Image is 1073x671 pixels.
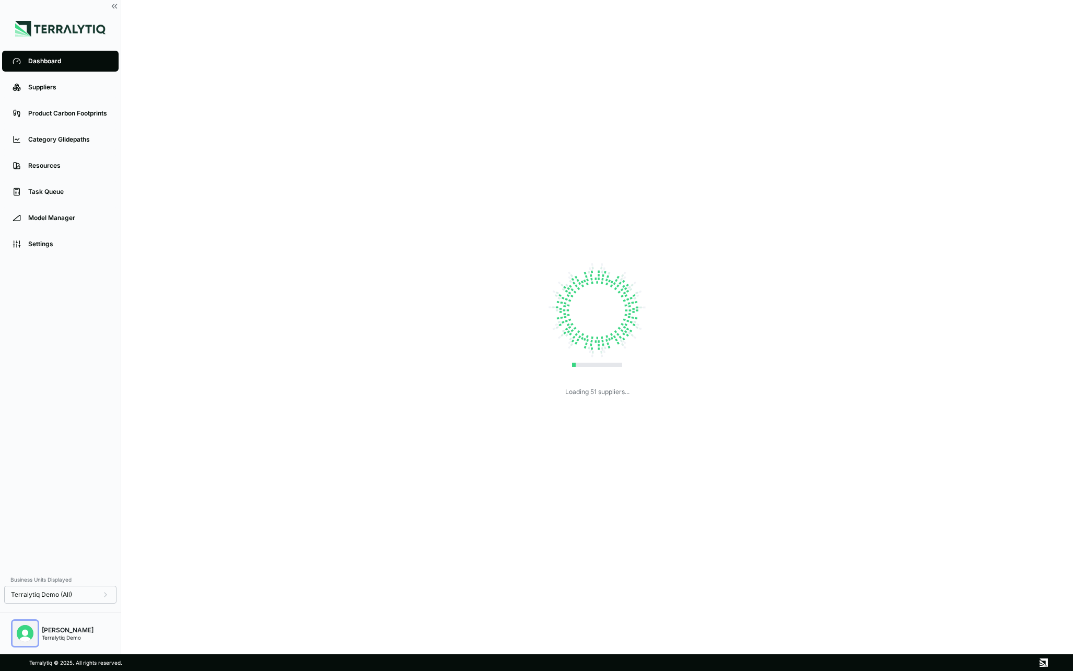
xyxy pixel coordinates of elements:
[28,135,108,144] div: Category Glidepaths
[4,573,116,586] div: Business Units Displayed
[17,625,33,642] img: Nitin Shetty
[28,188,108,196] div: Task Queue
[28,240,108,248] div: Settings
[28,214,108,222] div: Model Manager
[28,57,108,65] div: Dashboard
[15,21,106,37] img: Logo
[13,621,38,646] button: Open user button
[42,634,94,641] div: Terralytiq Demo
[11,591,72,599] span: Terralytiq Demo (All)
[42,626,94,634] div: [PERSON_NAME]
[28,83,108,91] div: Suppliers
[28,109,108,118] div: Product Carbon Footprints
[28,161,108,170] div: Resources
[545,258,649,363] img: Loading
[565,388,629,396] div: Loading 51 suppliers...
